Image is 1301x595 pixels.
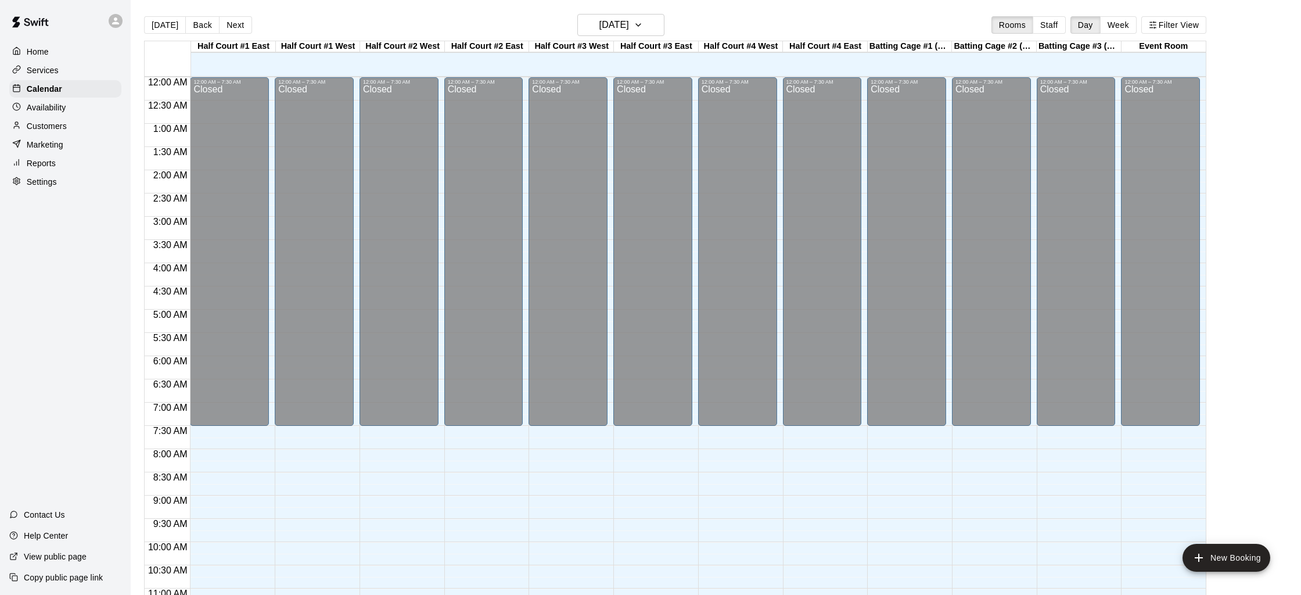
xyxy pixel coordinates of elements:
[150,147,191,157] span: 1:30 AM
[445,41,530,52] div: Half Court #2 East
[9,62,121,79] a: Services
[871,79,943,85] div: 12:00 AM – 7:30 AM
[24,530,68,542] p: Help Center
[27,120,67,132] p: Customers
[1121,77,1200,426] div: 12:00 AM – 7:30 AM: Closed
[150,356,191,366] span: 6:00 AM
[9,43,121,60] a: Home
[9,173,121,191] a: Settings
[144,16,186,34] button: [DATE]
[27,64,59,76] p: Services
[9,155,121,172] a: Reports
[27,176,57,188] p: Settings
[27,157,56,169] p: Reports
[1033,16,1066,34] button: Staff
[150,496,191,506] span: 9:00 AM
[783,41,868,52] div: Half Court #4 East
[145,77,191,87] span: 12:00 AM
[150,379,191,389] span: 6:30 AM
[699,41,784,52] div: Half Court #4 West
[27,139,63,150] p: Marketing
[193,85,265,430] div: Closed
[871,85,943,430] div: Closed
[150,449,191,459] span: 8:00 AM
[360,77,439,426] div: 12:00 AM – 7:30 AM: Closed
[276,41,361,52] div: Half Court #1 West
[867,77,946,426] div: 12:00 AM – 7:30 AM: Closed
[219,16,251,34] button: Next
[1070,16,1101,34] button: Day
[1124,85,1196,430] div: Closed
[145,542,191,552] span: 10:00 AM
[150,170,191,180] span: 2:00 AM
[150,286,191,296] span: 4:30 AM
[27,102,66,113] p: Availability
[1141,16,1206,34] button: Filter View
[529,77,608,426] div: 12:00 AM – 7:30 AM: Closed
[360,41,445,52] div: Half Court #2 West
[145,565,191,575] span: 10:30 AM
[702,79,774,85] div: 12:00 AM – 7:30 AM
[150,426,191,436] span: 7:30 AM
[577,14,664,36] button: [DATE]
[1100,16,1137,34] button: Week
[532,79,604,85] div: 12:00 AM – 7:30 AM
[1122,41,1206,52] div: Event Room
[24,572,103,583] p: Copy public page link
[150,403,191,413] span: 7:00 AM
[952,41,1037,52] div: Batting Cage #2 (55 Feet)
[27,83,62,95] p: Calendar
[599,17,629,33] h6: [DATE]
[1124,79,1196,85] div: 12:00 AM – 7:30 AM
[868,41,953,52] div: Batting Cage #1 (70 Feet)
[991,16,1033,34] button: Rooms
[150,472,191,482] span: 8:30 AM
[529,41,614,52] div: Half Court #3 West
[150,263,191,273] span: 4:00 AM
[363,79,435,85] div: 12:00 AM – 7:30 AM
[1037,77,1116,426] div: 12:00 AM – 7:30 AM: Closed
[363,85,435,430] div: Closed
[617,85,689,430] div: Closed
[9,136,121,153] a: Marketing
[786,85,858,430] div: Closed
[698,77,777,426] div: 12:00 AM – 7:30 AM: Closed
[27,46,49,58] p: Home
[145,101,191,110] span: 12:30 AM
[702,85,774,430] div: Closed
[191,41,276,52] div: Half Court #1 East
[1183,544,1270,572] button: add
[783,77,862,426] div: 12:00 AM – 7:30 AM: Closed
[9,80,121,98] a: Calendar
[190,77,269,426] div: 12:00 AM – 7:30 AM: Closed
[150,310,191,320] span: 5:00 AM
[955,85,1027,430] div: Closed
[786,79,858,85] div: 12:00 AM – 7:30 AM
[24,509,65,521] p: Contact Us
[9,117,121,135] a: Customers
[952,77,1031,426] div: 12:00 AM – 7:30 AM: Closed
[617,79,689,85] div: 12:00 AM – 7:30 AM
[150,240,191,250] span: 3:30 AM
[1037,41,1122,52] div: Batting Cage #3 (65 Feet)
[614,41,699,52] div: Half Court #3 East
[150,333,191,343] span: 5:30 AM
[150,124,191,134] span: 1:00 AM
[9,99,121,116] a: Availability
[532,85,604,430] div: Closed
[1040,79,1112,85] div: 12:00 AM – 7:30 AM
[185,16,220,34] button: Back
[150,193,191,203] span: 2:30 AM
[613,77,692,426] div: 12:00 AM – 7:30 AM: Closed
[193,79,265,85] div: 12:00 AM – 7:30 AM
[448,85,520,430] div: Closed
[275,77,354,426] div: 12:00 AM – 7:30 AM: Closed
